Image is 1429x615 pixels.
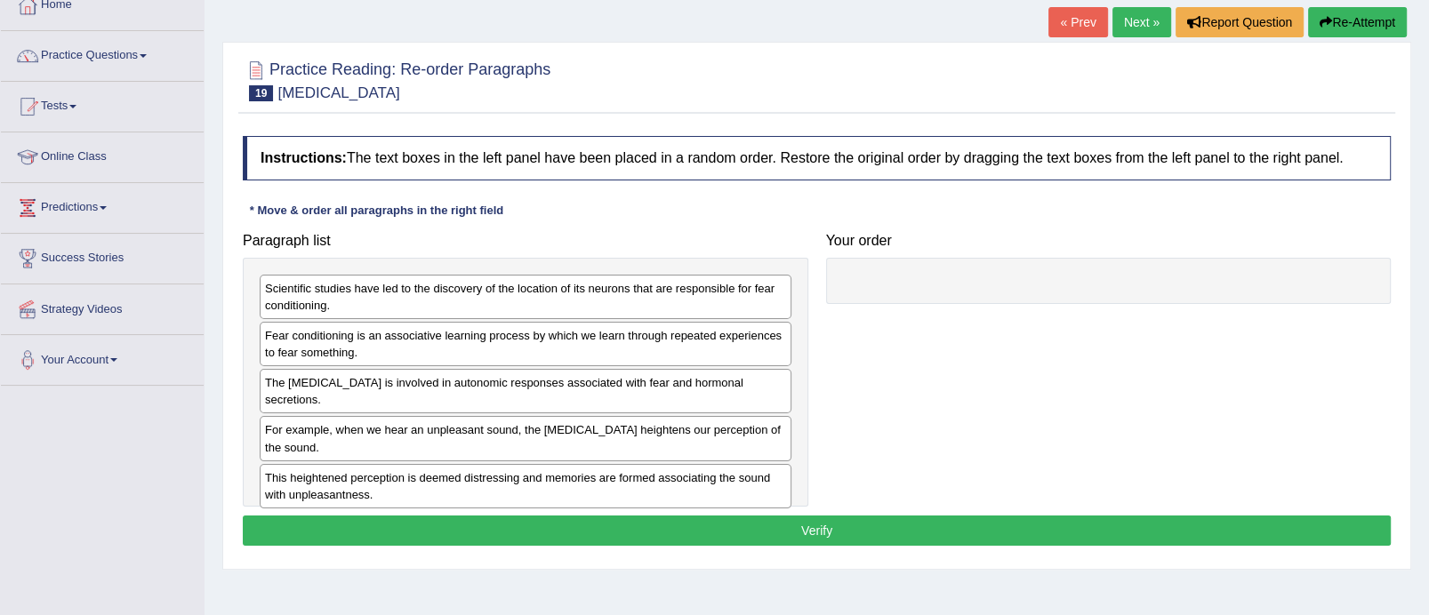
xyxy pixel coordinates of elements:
[1,31,204,76] a: Practice Questions
[1048,7,1107,37] a: « Prev
[243,203,510,220] div: * Move & order all paragraphs in the right field
[243,57,550,101] h2: Practice Reading: Re-order Paragraphs
[826,233,1392,249] h4: Your order
[260,275,791,319] div: Scientific studies have led to the discovery of the location of its neurons that are responsible ...
[1,183,204,228] a: Predictions
[1308,7,1407,37] button: Re-Attempt
[260,464,791,508] div: This heightened perception is deemed distressing and memories are formed associating the sound wi...
[1,132,204,177] a: Online Class
[1,335,204,379] a: Your Account
[1,234,204,278] a: Success Stories
[249,85,273,101] span: 19
[1112,7,1171,37] a: Next »
[1,284,204,329] a: Strategy Videos
[243,515,1391,546] button: Verify
[260,416,791,460] div: For example, when we hear an unpleasant sound, the [MEDICAL_DATA] heightens our perception of the...
[261,150,347,165] b: Instructions:
[260,369,791,413] div: The [MEDICAL_DATA] is involved in autonomic responses associated with fear and hormonal secretions.
[243,136,1391,180] h4: The text boxes in the left panel have been placed in a random order. Restore the original order b...
[1176,7,1304,37] button: Report Question
[277,84,399,101] small: [MEDICAL_DATA]
[1,82,204,126] a: Tests
[260,322,791,366] div: Fear conditioning is an associative learning process by which we learn through repeated experienc...
[243,233,808,249] h4: Paragraph list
